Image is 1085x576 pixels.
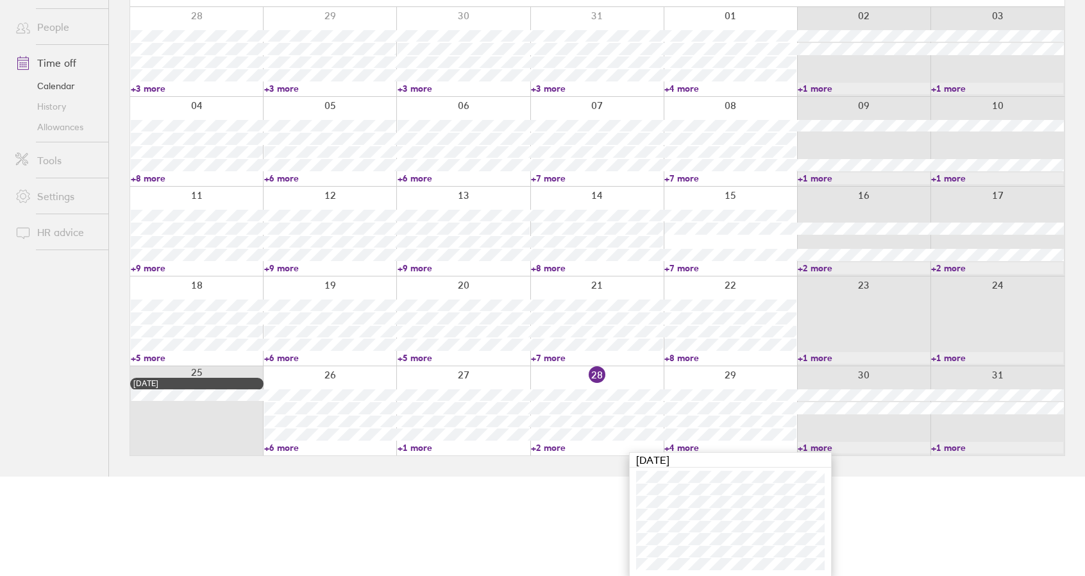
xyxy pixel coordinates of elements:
a: +1 more [931,173,1063,184]
a: +1 more [931,83,1063,94]
a: +1 more [798,83,930,94]
a: +3 more [531,83,663,94]
a: +1 more [798,352,930,364]
a: +4 more [664,442,796,453]
a: +8 more [531,262,663,274]
a: +3 more [264,83,396,94]
a: Tools [5,148,108,173]
a: +5 more [398,352,530,364]
a: +6 more [264,173,396,184]
a: +3 more [131,83,263,94]
a: +7 more [664,262,796,274]
a: +6 more [398,173,530,184]
a: +7 more [531,352,663,364]
a: +1 more [931,442,1063,453]
a: +6 more [264,442,396,453]
a: +7 more [531,173,663,184]
a: +9 more [131,262,263,274]
a: +2 more [798,262,930,274]
a: +9 more [264,262,396,274]
a: +2 more [531,442,663,453]
a: +1 more [931,352,1063,364]
a: +2 more [931,262,1063,274]
a: +1 more [798,442,930,453]
a: Time off [5,50,108,76]
a: +3 more [398,83,530,94]
a: +6 more [264,352,396,364]
a: People [5,14,108,40]
div: [DATE] [133,379,260,388]
a: +5 more [131,352,263,364]
a: History [5,96,108,117]
a: Allowances [5,117,108,137]
a: +1 more [798,173,930,184]
a: +7 more [664,173,796,184]
a: Calendar [5,76,108,96]
a: Settings [5,183,108,209]
a: +4 more [664,83,796,94]
a: +1 more [398,442,530,453]
a: +8 more [664,352,796,364]
div: [DATE] [630,453,831,468]
a: HR advice [5,219,108,245]
a: +9 more [398,262,530,274]
a: +8 more [131,173,263,184]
